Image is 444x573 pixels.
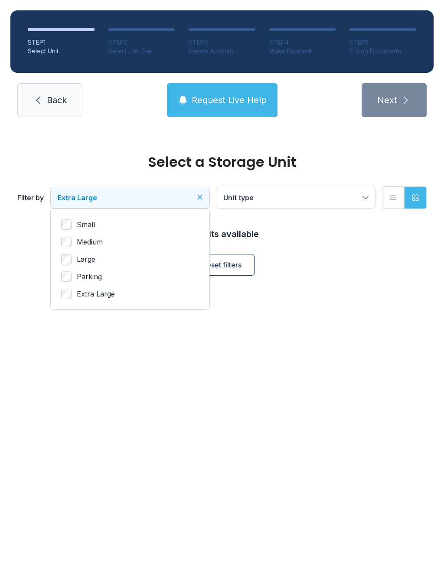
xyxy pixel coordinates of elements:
[192,94,267,106] span: Request Live Help
[108,47,175,55] div: Select Unit Tier
[189,47,255,55] div: Create Account
[269,38,336,47] div: STEP 4
[28,47,95,55] div: Select Unit
[202,260,242,270] span: Reset filters
[349,47,416,55] div: E-Sign Documents
[61,254,72,264] input: Large
[377,94,397,106] span: Next
[17,192,44,203] div: Filter by
[61,271,72,282] input: Parking
[349,38,416,47] div: STEP 5
[196,193,204,202] button: Clear filters
[77,254,95,264] span: Large
[77,237,103,247] span: Medium
[61,219,72,230] input: Small
[77,271,102,282] span: Parking
[216,187,375,208] button: Unit type
[77,289,115,299] span: Extra Large
[28,38,95,47] div: STEP 1
[51,187,209,208] button: Extra Large
[269,47,336,55] div: Make Payment
[61,237,72,247] input: Medium
[58,193,97,202] span: Extra Large
[189,38,255,47] div: STEP 3
[223,193,254,202] span: Unit type
[47,94,67,106] span: Back
[17,155,427,169] div: Select a Storage Unit
[77,219,95,230] span: Small
[61,289,72,299] input: Extra Large
[17,228,427,240] div: No units available
[108,38,175,47] div: STEP 2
